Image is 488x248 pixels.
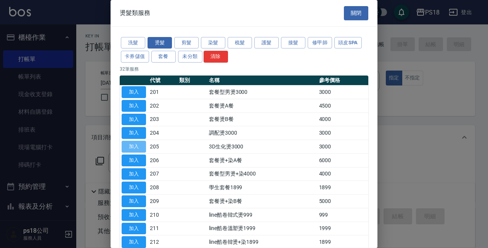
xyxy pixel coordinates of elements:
[148,126,177,140] td: 204
[121,37,145,49] button: 洗髮
[254,37,279,49] button: 護髮
[148,222,177,235] td: 211
[228,37,252,49] button: 梳髮
[148,181,177,195] td: 208
[122,155,146,166] button: 加入
[317,126,368,140] td: 3000
[148,167,177,181] td: 207
[207,208,317,222] td: line酷卷韓式燙999
[148,208,177,222] td: 210
[148,195,177,208] td: 209
[207,195,317,208] td: 套餐燙+染B餐
[122,209,146,221] button: 加入
[317,167,368,181] td: 4000
[120,66,368,72] p: 32 筆服務
[148,37,172,49] button: 燙髮
[148,85,177,99] td: 201
[317,140,368,154] td: 3000
[207,153,317,167] td: 套餐燙+染A餐
[317,181,368,195] td: 1899
[122,127,146,139] button: 加入
[207,76,317,85] th: 名稱
[207,85,317,99] td: 套餐型男燙3000
[122,168,146,180] button: 加入
[317,85,368,99] td: 3000
[207,126,317,140] td: 調配燙3000
[317,195,368,208] td: 5000
[148,99,177,113] td: 202
[207,167,317,181] td: 套餐型男燙+染4000
[317,76,368,85] th: 參考價格
[122,114,146,126] button: 加入
[281,37,305,49] button: 接髮
[122,86,146,98] button: 加入
[207,99,317,113] td: 套餐燙A餐
[122,236,146,248] button: 加入
[148,76,177,85] th: 代號
[317,222,368,235] td: 1999
[122,100,146,112] button: 加入
[317,99,368,113] td: 4500
[148,140,177,154] td: 205
[317,153,368,167] td: 6000
[122,141,146,153] button: 加入
[174,37,199,49] button: 剪髮
[207,222,317,235] td: line酷卷溫塑燙1999
[148,113,177,126] td: 203
[344,6,368,20] button: 關閉
[204,51,228,63] button: 清除
[178,51,202,63] button: 未分類
[122,195,146,207] button: 加入
[122,182,146,193] button: 加入
[308,37,332,49] button: 修甲師
[317,208,368,222] td: 999
[122,223,146,235] button: 加入
[201,37,225,49] button: 染髮
[121,51,149,63] button: 卡券儲值
[207,181,317,195] td: 學生套餐1899
[207,140,317,154] td: 3D生化燙3000
[317,113,368,126] td: 4000
[177,76,207,85] th: 類別
[120,9,150,17] span: 燙髮類服務
[148,153,177,167] td: 206
[207,113,317,126] td: 套餐燙B餐
[151,51,176,63] button: 套餐
[334,37,362,49] button: 頭皮SPA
